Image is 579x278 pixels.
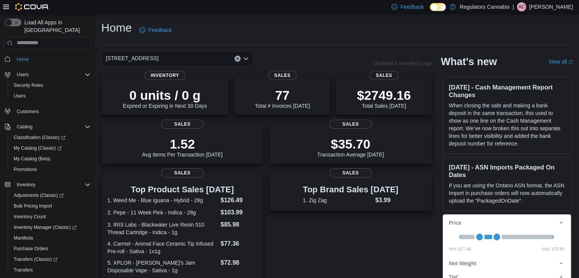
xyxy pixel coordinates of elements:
[14,134,65,141] span: Classification (Classic)
[11,265,91,275] span: Transfers
[8,143,94,153] a: My Catalog (Classic)
[449,182,565,205] p: If you are using the Ontario ASN format, the ASN Import in purchase orders will now automatically...
[2,179,94,190] button: Inventory
[11,154,54,163] a: My Catalog (Beta)
[220,208,257,217] dd: $103.99
[517,2,526,11] div: Ashlee Campeau
[11,223,80,232] a: Inventory Manager (Classic)
[11,91,91,101] span: Users
[11,191,91,200] span: Adjustments (Classic)
[317,136,384,152] p: $35.70
[329,120,372,129] span: Sales
[2,121,94,132] button: Catalog
[107,240,217,255] dt: 4. Carmel - Animal Face Ceramic Tip Infused Pre-roll - Sativa - 1x1g
[11,212,91,221] span: Inventory Count
[8,254,94,265] a: Transfers (Classic)
[373,60,432,66] p: Updated 1 minute(s) ago
[136,22,175,38] a: Feedback
[14,203,52,209] span: Bulk Pricing Import
[8,190,94,201] a: Adjustments (Classic)
[459,2,509,11] p: Regulators Cannabis
[107,259,217,274] dt: 5. XPLOR - [PERSON_NAME]'s Jam Disposable Vape - Sativa - 1g
[449,102,565,147] p: When closing the safe and making a bank deposit in the same transaction, this used to show as one...
[8,164,94,175] button: Promotions
[568,60,573,64] svg: External link
[15,3,49,11] img: Cova
[11,255,61,264] a: Transfers (Classic)
[357,88,411,103] p: $2749.16
[11,133,91,142] span: Classification (Classic)
[123,88,207,109] div: Expired or Expiring in Next 30 Days
[11,133,69,142] a: Classification (Classic)
[375,196,399,205] dd: $3.99
[529,2,573,11] p: [PERSON_NAME]
[512,2,514,11] p: |
[11,223,91,232] span: Inventory Manager (Classic)
[11,165,91,174] span: Promotions
[8,91,94,101] button: Users
[441,56,497,68] h2: What's new
[14,70,32,79] button: Users
[11,191,67,200] a: Adjustments (Classic)
[14,180,91,189] span: Inventory
[220,196,257,205] dd: $126.49
[8,201,94,211] button: Bulk Pricing Import
[148,26,172,34] span: Feedback
[14,54,91,64] span: Home
[11,91,29,101] a: Users
[370,71,398,80] span: Sales
[17,182,35,188] span: Inventory
[11,81,46,90] a: Security Roles
[11,265,36,275] a: Transfers
[317,136,384,158] div: Transaction Average [DATE]
[17,109,39,115] span: Customers
[220,220,257,229] dd: $85.98
[449,163,565,179] h3: [DATE] - ASN Imports Packaged On Dates
[8,233,94,243] button: Manifests
[8,80,94,91] button: Security Roles
[2,69,94,80] button: Users
[11,233,91,243] span: Manifests
[400,3,424,11] span: Feedback
[14,224,77,230] span: Inventory Manager (Classic)
[518,2,525,11] span: AC
[14,93,26,99] span: Users
[14,82,43,88] span: Security Roles
[11,201,91,211] span: Bulk Pricing Import
[14,122,35,131] button: Catalog
[107,209,217,216] dt: 2. Pepe - 11 Week Pink - Indica - 28g
[14,246,48,252] span: Purchase Orders
[2,106,94,117] button: Customers
[11,255,91,264] span: Transfers (Classic)
[161,168,204,177] span: Sales
[14,70,91,79] span: Users
[268,71,297,80] span: Sales
[430,3,446,11] input: Dark Mode
[8,265,94,275] button: Transfers
[17,124,32,130] span: Catalog
[8,153,94,164] button: My Catalog (Beta)
[303,197,372,204] dt: 1. Zig Zag
[107,221,217,236] dt: 3. IRIS Labs - Blackwater Live Resin 510 Thread Cartridge - Indica - 1g
[11,212,49,221] a: Inventory Count
[14,107,42,116] a: Customers
[101,20,132,35] h1: Home
[14,145,62,151] span: My Catalog (Classic)
[14,122,91,131] span: Catalog
[14,267,33,273] span: Transfers
[14,180,38,189] button: Inventory
[329,168,372,177] span: Sales
[14,107,91,116] span: Customers
[142,136,223,152] p: 1.52
[14,55,32,64] a: Home
[243,56,249,62] button: Open list of options
[11,144,65,153] a: My Catalog (Classic)
[11,244,51,253] a: Purchase Orders
[14,235,33,241] span: Manifests
[145,71,185,80] span: Inventory
[14,256,57,262] span: Transfers (Classic)
[220,239,257,248] dd: $77.36
[11,233,36,243] a: Manifests
[255,88,309,103] p: 77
